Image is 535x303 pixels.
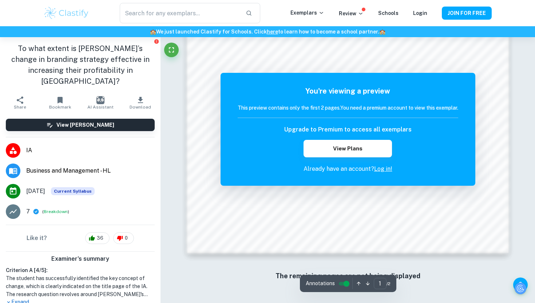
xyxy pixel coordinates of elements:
[26,146,155,155] span: IA
[6,274,155,298] h1: The student has successfully identified the key concept of change, which is clearly indicated on ...
[6,119,155,131] button: View [PERSON_NAME]
[284,125,412,134] h6: Upgrade to Premium to access all exemplars
[93,235,107,242] span: 36
[14,105,26,110] span: Share
[80,93,120,113] button: AI Assistant
[130,105,151,110] span: Download
[121,235,132,242] span: 0
[379,29,385,35] span: 🏫
[442,7,492,20] button: JOIN FOR FREE
[51,187,95,195] span: Current Syllabus
[238,165,458,173] p: Already have an account?
[87,105,114,110] span: AI Assistant
[513,278,528,292] button: Help and Feedback
[40,93,80,113] button: Bookmark
[27,234,47,243] h6: Like it?
[42,208,69,215] span: ( )
[43,6,90,20] img: Clastify logo
[202,271,494,281] h6: The remaining pages are not being displayed
[306,280,335,287] span: Annotations
[238,86,458,97] h5: You're viewing a preview
[339,9,364,17] p: Review
[238,104,458,112] h6: This preview contains only the first 2 pages. You need a premium account to view this exemplar.
[267,29,278,35] a: here
[6,43,155,87] h1: To what extent is [PERSON_NAME]’s change in branding strategy effective in increasing their profi...
[26,166,155,175] span: Business and Management - HL
[26,187,45,196] span: [DATE]
[164,43,179,57] button: Fullscreen
[26,207,30,216] p: 7
[1,28,534,36] h6: We just launched Clastify for Schools. Click to learn how to become a school partner.
[120,3,240,23] input: Search for any exemplars...
[378,10,399,16] a: Schools
[154,39,159,44] button: Report issue
[44,208,68,215] button: Breakdown
[85,232,110,244] div: 36
[3,255,158,263] h6: Examiner's summary
[290,9,324,17] p: Exemplars
[51,187,95,195] div: This exemplar is based on the current syllabus. Feel free to refer to it for inspiration/ideas wh...
[96,96,104,104] img: AI Assistant
[113,232,134,244] div: 0
[6,266,155,274] h6: Criterion A [ 4 / 5 ]:
[56,121,114,129] h6: View [PERSON_NAME]
[150,29,156,35] span: 🏫
[374,165,392,172] a: Log in!
[120,93,160,113] button: Download
[304,140,392,157] button: View Plans
[49,105,71,110] span: Bookmark
[413,10,427,16] a: Login
[387,280,391,287] span: / 2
